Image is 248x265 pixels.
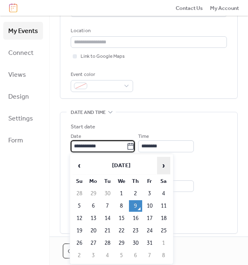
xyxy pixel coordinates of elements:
td: 17 [143,213,156,224]
td: 6 [129,250,142,261]
td: 8 [157,250,170,261]
td: 30 [101,188,114,199]
td: 30 [129,237,142,249]
span: Time [138,132,149,141]
span: Cancel [68,247,89,256]
th: Sa [157,175,170,187]
td: 24 [143,225,156,237]
td: 14 [101,213,114,224]
td: 21 [101,225,114,237]
td: 31 [143,237,156,249]
td: 15 [115,213,128,224]
span: Connect [8,47,33,59]
td: 8 [115,200,128,212]
div: Location [71,27,225,35]
td: 22 [115,225,128,237]
th: Th [129,175,142,187]
td: 28 [101,237,114,249]
td: 7 [143,250,156,261]
td: 20 [87,225,100,237]
td: 12 [73,213,86,224]
a: Connect [3,44,43,62]
a: Settings [3,109,43,127]
div: Start date [71,123,95,131]
a: My Events [3,22,43,40]
td: 4 [157,188,170,199]
span: Views [8,69,26,81]
span: Date and time [71,108,106,116]
td: 19 [73,225,86,237]
span: Date [71,132,81,141]
a: Design [3,88,43,105]
a: My Account [210,4,239,12]
span: Link to Google Maps [81,52,125,61]
td: 1 [115,188,128,199]
img: logo [9,3,17,12]
td: 9 [129,200,142,212]
td: 11 [157,200,170,212]
a: Contact Us [176,4,203,12]
div: Event color [71,71,131,79]
a: Views [3,66,43,83]
span: ‹ [73,157,86,174]
td: 4 [101,250,114,261]
th: We [115,175,128,187]
td: 5 [73,200,86,212]
td: 7 [101,200,114,212]
td: 13 [87,213,100,224]
th: Mo [87,175,100,187]
td: 10 [143,200,156,212]
td: 28 [73,188,86,199]
td: 6 [87,200,100,212]
th: [DATE] [87,157,156,175]
td: 5 [115,250,128,261]
td: 16 [129,213,142,224]
td: 23 [129,225,142,237]
a: Form [3,131,43,149]
td: 1 [157,237,170,249]
span: Form [8,134,23,147]
span: › [157,157,170,174]
td: 29 [115,237,128,249]
td: 18 [157,213,170,224]
td: 3 [87,250,100,261]
th: Su [73,175,86,187]
td: 27 [87,237,100,249]
th: Tu [101,175,114,187]
td: 25 [157,225,170,237]
td: 29 [87,188,100,199]
span: Design [8,90,29,103]
td: 2 [129,188,142,199]
th: Fr [143,175,156,187]
button: Cancel [63,244,94,258]
span: Settings [8,112,33,125]
td: 2 [73,250,86,261]
td: 3 [143,188,156,199]
td: 26 [73,237,86,249]
span: My Events [8,25,38,38]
